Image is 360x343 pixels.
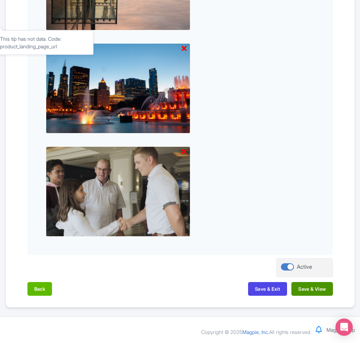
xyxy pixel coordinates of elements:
img: lvzbihlieuawy2m7dslc.jpg [46,43,190,133]
a: Magpie Help [326,327,355,333]
div: Active [297,263,312,271]
div: Copyright © 2025 All rights reserved. [197,328,316,336]
button: Back [27,282,52,296]
span: Magpie, Inc. [242,329,269,335]
button: Save & Exit [248,282,287,296]
div: Open Intercom Messenger [335,318,353,336]
button: Save & View [291,282,333,296]
img: dyurevzzhyolyisxwx0f.jpg [46,146,190,237]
